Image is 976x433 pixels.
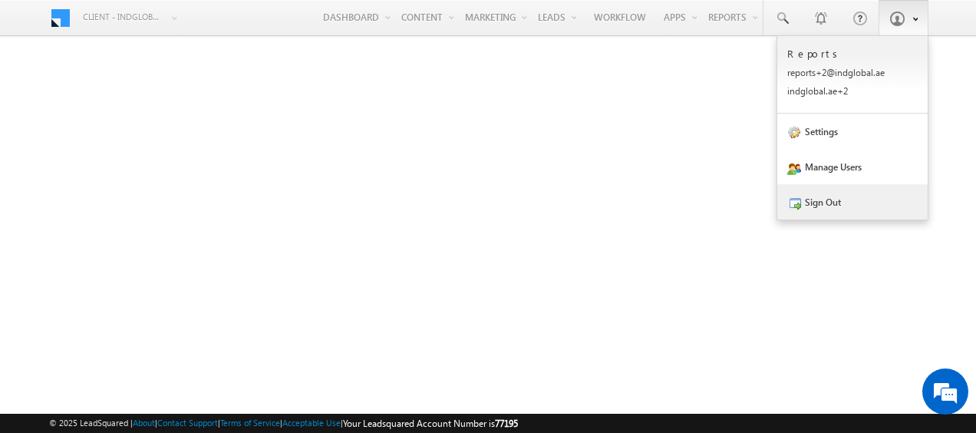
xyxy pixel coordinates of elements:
a: Reports reports+2@indglobal.ae indglobal.ae+2 [777,36,928,114]
div: Chat with us now [80,81,258,101]
span: Your Leadsquared Account Number is [343,418,518,429]
span: © 2025 LeadSquared | | | | | [49,416,518,431]
em: Start Chat [209,332,279,352]
textarea: Type your message and hit 'Enter' [20,142,280,319]
p: Reports [787,47,918,60]
a: Contact Support [157,418,218,428]
a: Settings [777,114,928,149]
a: About [133,418,155,428]
span: Client - indglobal2 (77195) [83,9,163,25]
a: Terms of Service [220,418,280,428]
p: indgl obal. ae+2 [787,85,918,97]
div: Minimize live chat window [252,8,289,45]
a: Manage Users [777,149,928,184]
p: repor ts+2@ indgl obal. ae [787,67,918,78]
img: d_60004797649_company_0_60004797649 [26,81,64,101]
a: Sign Out [777,184,928,220]
span: 77195 [495,418,518,429]
a: Acceptable Use [282,418,341,428]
